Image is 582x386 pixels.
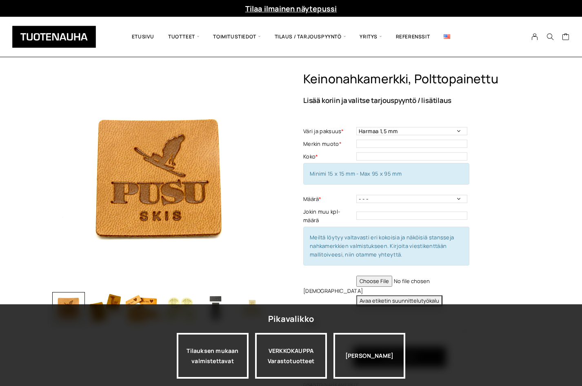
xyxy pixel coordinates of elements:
[236,292,269,325] img: Keinonahkamerkki, polttopainettu 6
[353,23,389,51] span: Yritys
[89,292,122,325] img: Keinonahkamerkki, polttopainettu 2
[52,71,269,288] img: 02110228-e97c-40f1-b01a-96fdc9ee09d3
[303,208,354,225] label: Jokin muu kpl-määrä
[527,33,543,40] a: My Account
[199,292,232,325] img: Keinonahkamerkki, polttopainettu 5
[125,23,161,51] a: Etusivu
[126,292,158,325] img: Keinonahkamerkki, polttopainettu 3
[255,333,327,379] a: VERKKOKAUPPAVarastotuotteet
[303,287,354,295] label: [DEMOGRAPHIC_DATA]
[303,195,354,203] label: Määrä
[303,97,530,104] p: Lisää koriin ja valitse tarjouspyyntö / lisätilaus
[333,333,405,379] div: [PERSON_NAME]
[562,33,570,42] a: Cart
[389,23,437,51] a: Referenssit
[310,170,402,177] span: Minimi 15 x 15 mm - Max 95 x 95 mm
[303,152,354,161] label: Koko
[303,71,530,87] h1: Keinonahkamerkki, polttopainettu
[245,4,337,13] a: Tilaa ilmainen näytepussi
[303,140,354,148] label: Merkin muoto
[161,23,206,51] span: Tuotteet
[444,34,450,39] img: English
[12,26,96,48] img: Tuotenauha Oy
[162,292,195,325] img: Keinonahkamerkki, polttopainettu 4
[206,23,267,51] span: Toimitustiedot
[268,23,353,51] span: Tilaus / Tarjouspyyntö
[542,33,558,40] button: Search
[255,333,327,379] div: VERKKOKAUPPA Varastotuotteet
[177,333,249,379] a: Tilauksen mukaan valmistettavat
[268,312,314,326] div: Pikavalikko
[310,234,454,258] span: Meiltä löytyy valtavasti eri kokoisia ja näköisiä stansseja nahkamerkkien valmistukseen. Kirjoita...
[356,295,442,306] button: Avaa etiketin suunnittelutyökalu
[303,127,354,136] label: Väri ja paksuus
